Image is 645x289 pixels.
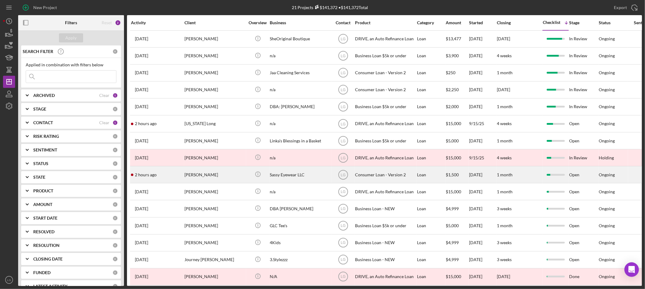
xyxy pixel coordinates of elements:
[355,150,415,166] div: DRIVE, an Auto Refinance Loan
[497,36,510,41] time: [DATE]
[33,175,45,180] b: STATE
[569,184,598,200] div: Open
[270,82,330,98] div: n/a
[112,215,118,221] div: 0
[569,82,598,98] div: In Review
[332,20,354,25] div: Contact
[33,161,48,166] b: STATUS
[569,201,598,217] div: Open
[497,189,513,194] time: 1 month
[102,20,112,25] div: Reset
[135,257,148,262] time: 2025-09-12 17:34
[270,116,330,132] div: n/a
[270,99,330,115] div: DBA: [PERSON_NAME]
[314,5,338,10] div: $141,372
[569,99,598,115] div: In Review
[33,188,53,193] b: PRODUCT
[355,82,415,98] div: Consumer Loan - Version 2
[340,105,345,109] text: LG
[599,70,615,75] div: Ongoing
[7,278,11,282] text: LG
[446,223,459,228] span: $5,000
[569,48,598,64] div: In Review
[184,150,245,166] div: [PERSON_NAME]
[184,218,245,234] div: [PERSON_NAME]
[33,202,52,207] b: AMOUNT
[497,104,513,109] time: 1 month
[340,258,345,262] text: LG
[417,133,445,149] div: Loan
[417,218,445,234] div: Loan
[497,20,542,25] div: Closing
[112,161,118,166] div: 0
[340,224,345,228] text: LG
[497,172,513,177] time: 1 month
[340,275,345,279] text: LG
[33,270,50,275] b: FUNDED
[270,167,330,183] div: Sassy Eyewear LLC
[33,243,60,248] b: RESOLUTION
[355,184,415,200] div: DRIVE, an Auto Refinance Loan
[270,269,330,285] div: N/A
[340,71,345,75] text: LG
[184,48,245,64] div: [PERSON_NAME]
[112,243,118,248] div: 0
[469,133,496,149] div: [DATE]
[469,269,496,285] div: [DATE]
[599,172,615,177] div: Ongoing
[184,65,245,81] div: [PERSON_NAME]
[270,65,330,81] div: Jaa Cleaning Services
[446,48,468,64] div: $3,900
[469,184,496,200] div: [DATE]
[112,188,118,194] div: 0
[469,82,496,98] div: [DATE]
[135,70,148,75] time: 2025-09-19 16:23
[417,99,445,115] div: Loan
[446,257,459,262] span: $4,999
[599,189,615,194] div: Ongoing
[3,274,15,286] button: LG
[417,167,445,183] div: Loan
[599,20,628,25] div: Status
[569,252,598,268] div: Open
[135,206,148,211] time: 2025-09-24 13:03
[446,150,468,166] div: $15,000
[340,54,345,58] text: LG
[599,36,615,41] div: Ongoing
[270,150,330,166] div: n/a
[112,270,118,275] div: 0
[417,201,445,217] div: Loan
[184,20,245,25] div: Client
[135,138,148,143] time: 2025-09-22 23:21
[599,223,615,228] div: Ongoing
[569,235,598,251] div: Open
[340,88,345,92] text: LG
[497,155,512,160] time: 4 weeks
[270,31,330,47] div: SheOriginal Boutique
[446,36,461,41] span: $13,477
[569,218,598,234] div: Open
[26,62,116,67] div: Applied in combination with filters below
[417,252,445,268] div: Loan
[446,138,459,143] span: $5,000
[112,174,118,180] div: 0
[417,82,445,98] div: Loan
[33,93,55,98] b: ARCHIVED
[184,31,245,47] div: [PERSON_NAME]
[112,106,118,112] div: 0
[446,269,468,285] div: $15,000
[446,99,468,115] div: $2,000
[340,241,345,245] text: LG
[135,172,157,177] time: 2025-10-03 15:49
[569,150,598,166] div: In Review
[497,240,512,245] time: 3 weeks
[270,252,330,268] div: 3.Stylezzz
[446,206,459,211] span: $4,999
[355,252,415,268] div: Business Loan - NEW
[135,121,157,126] time: 2025-10-03 16:14
[184,116,245,132] div: [US_STATE] Long
[417,184,445,200] div: Loan
[135,223,148,228] time: 2025-09-29 17:23
[569,167,598,183] div: Open
[355,201,415,217] div: Business Loan - NEW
